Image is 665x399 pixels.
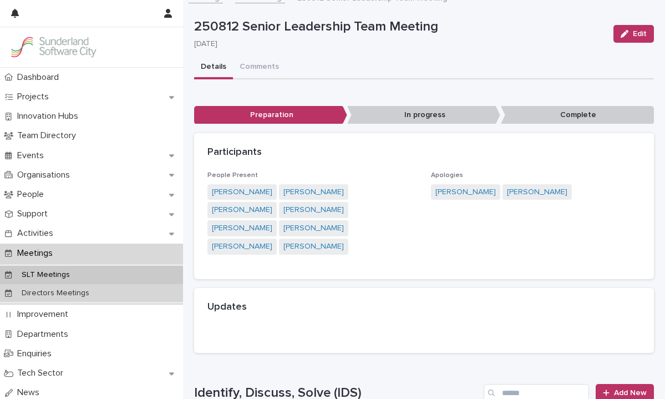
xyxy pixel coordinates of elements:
p: Activities [13,228,62,239]
button: Comments [233,56,286,79]
p: News [13,387,48,398]
p: Departments [13,329,77,340]
p: In progress [347,106,500,124]
p: People [13,189,53,200]
a: [PERSON_NAME] [435,186,496,198]
p: Support [13,209,57,219]
a: [PERSON_NAME] [283,204,344,216]
a: [PERSON_NAME] [212,186,272,198]
p: Projects [13,92,58,102]
p: Tech Sector [13,368,72,378]
p: [DATE] [194,39,600,49]
button: Edit [613,25,654,43]
h2: Participants [207,147,262,159]
button: Details [194,56,233,79]
p: Innovation Hubs [13,111,87,122]
a: [PERSON_NAME] [212,241,272,252]
img: Kay6KQejSz2FjblR6DWv [9,36,98,58]
h2: Updates [207,301,247,314]
a: [PERSON_NAME] [212,204,272,216]
p: Dashboard [13,72,68,83]
span: Apologies [431,172,463,179]
p: Team Directory [13,130,85,141]
a: [PERSON_NAME] [212,223,272,234]
p: Directors Meetings [13,289,98,298]
a: [PERSON_NAME] [507,186,567,198]
p: Events [13,150,53,161]
a: [PERSON_NAME] [283,223,344,234]
span: Add New [614,389,647,397]
p: Complete [501,106,654,124]
span: Edit [633,30,647,38]
span: People Present [207,172,258,179]
a: [PERSON_NAME] [283,186,344,198]
p: SLT Meetings [13,270,79,280]
p: Organisations [13,170,79,180]
p: Meetings [13,248,62,259]
p: Preparation [194,106,347,124]
p: Enquiries [13,349,60,359]
p: Improvement [13,309,77,320]
p: 250812 Senior Leadership Team Meeting [194,19,605,35]
a: [PERSON_NAME] [283,241,344,252]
